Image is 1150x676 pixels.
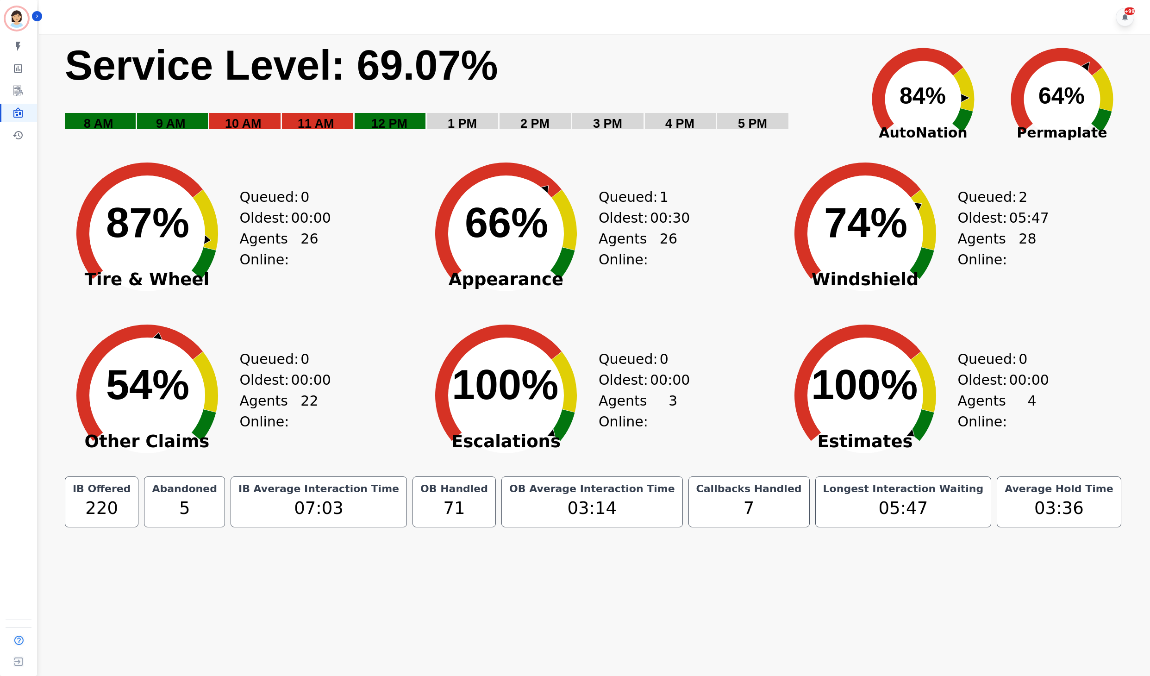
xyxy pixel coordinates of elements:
span: 00:00 [291,207,331,228]
span: Permaplate [993,122,1131,143]
div: Average Hold Time [1003,482,1115,495]
div: OB Handled [419,482,490,495]
span: 3 [669,390,677,432]
div: Callbacks Handled [694,482,804,495]
span: Other Claims [55,437,240,446]
div: IB Average Interaction Time [237,482,401,495]
text: 84% [900,83,946,109]
text: 1 PM [448,117,477,131]
div: OB Average Interaction Time [507,482,677,495]
span: 0 [300,187,309,207]
span: 2 [1019,187,1027,207]
div: Agents Online: [240,390,319,432]
span: Appearance [413,275,599,284]
div: Queued: [958,187,1027,207]
span: 28 [1019,228,1036,270]
span: Tire & Wheel [55,275,240,284]
text: 54% [106,362,189,408]
div: IB Offered [71,482,133,495]
div: Oldest: [958,369,1027,390]
span: 26 [300,228,318,270]
div: Agents Online: [599,390,677,432]
text: 100% [452,362,558,408]
div: Queued: [240,349,309,369]
div: 7 [694,495,804,521]
div: Abandoned [150,482,219,495]
div: Oldest: [599,369,668,390]
text: 74% [824,200,907,246]
img: Bordered avatar [6,7,28,30]
span: 00:00 [650,369,690,390]
div: 05:47 [821,495,986,521]
div: Oldest: [599,207,668,228]
div: 07:03 [237,495,401,521]
div: 5 [150,495,219,521]
div: Queued: [240,187,309,207]
text: 9 AM [156,117,186,131]
div: Oldest: [240,369,309,390]
span: 22 [300,390,318,432]
span: Estimates [773,437,958,446]
text: 2 PM [520,117,550,131]
span: 1 [660,187,669,207]
span: 26 [660,228,677,270]
text: 3 PM [593,117,622,131]
div: Oldest: [240,207,309,228]
text: 12 PM [371,117,407,131]
text: 100% [811,362,918,408]
svg: Service Level: 0% [64,40,848,144]
div: 03:14 [507,495,677,521]
div: 71 [419,495,490,521]
text: 4 PM [665,117,694,131]
div: Queued: [599,187,668,207]
text: 66% [465,200,548,246]
div: 220 [71,495,133,521]
span: 00:00 [1009,369,1049,390]
span: 0 [1019,349,1027,369]
div: Agents Online: [599,228,677,270]
div: Oldest: [958,207,1027,228]
span: 05:47 [1009,207,1049,228]
span: Escalations [413,437,599,446]
text: 64% [1038,83,1085,109]
text: 8 AM [84,117,113,131]
span: 0 [300,349,309,369]
div: 03:36 [1003,495,1115,521]
span: 0 [660,349,669,369]
text: 10 AM [225,117,262,131]
span: AutoNation [854,122,993,143]
span: 4 [1027,390,1036,432]
div: Agents Online: [958,228,1037,270]
div: Agents Online: [958,390,1037,432]
div: Queued: [958,349,1027,369]
text: 5 PM [738,117,767,131]
span: Windshield [773,275,958,284]
div: Queued: [599,349,668,369]
text: Service Level: 69.07% [65,42,498,88]
span: 00:30 [650,207,690,228]
span: 00:00 [291,369,331,390]
div: Agents Online: [240,228,319,270]
div: Longest Interaction Waiting [821,482,986,495]
div: +99 [1125,7,1135,15]
text: 87% [106,200,189,246]
text: 11 AM [298,117,334,131]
